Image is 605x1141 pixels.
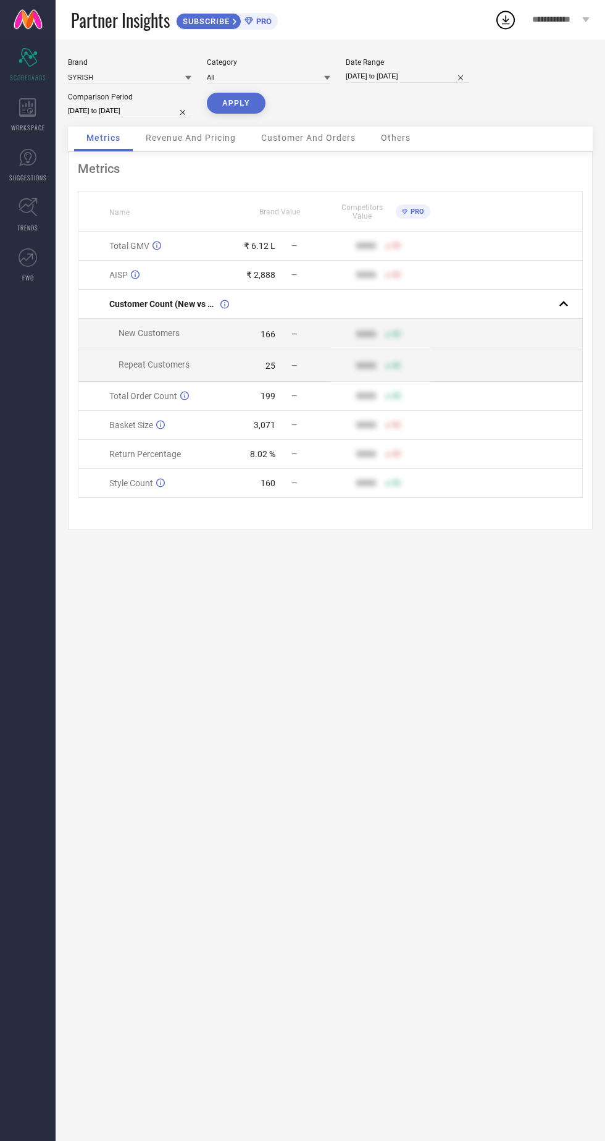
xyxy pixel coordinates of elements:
span: Others [381,133,411,143]
input: Select comparison period [68,104,191,117]
div: 9999 [356,449,376,459]
span: AISP [109,270,128,280]
span: SCORECARDS [10,73,46,82]
span: TRENDS [17,223,38,232]
span: Name [109,208,130,217]
div: 166 [261,329,275,339]
span: PRO [253,17,272,26]
span: Revenue And Pricing [146,133,236,143]
span: PRO [407,208,424,216]
span: — [291,421,297,429]
div: 9999 [356,420,376,430]
div: 199 [261,391,275,401]
span: — [291,392,297,400]
div: 9999 [356,329,376,339]
div: 9999 [356,478,376,488]
span: Partner Insights [71,7,170,33]
div: Brand [68,58,191,67]
span: Basket Size [109,420,153,430]
span: 50 [392,421,401,429]
div: 3,071 [254,420,275,430]
span: 50 [392,330,401,339]
div: 8.02 % [250,449,275,459]
div: 9999 [356,391,376,401]
span: SUGGESTIONS [9,173,47,182]
span: WORKSPACE [11,123,45,132]
span: Return Percentage [109,449,181,459]
input: Select date range [346,70,469,83]
span: 50 [392,242,401,250]
div: 9999 [356,361,376,371]
button: APPLY [207,93,265,114]
a: SUBSCRIBEPRO [176,10,278,30]
div: ₹ 2,888 [246,270,275,280]
span: — [291,330,297,339]
span: — [291,242,297,250]
div: Category [207,58,330,67]
span: — [291,271,297,279]
span: Repeat Customers [119,360,190,369]
span: Style Count [109,478,153,488]
span: — [291,361,297,370]
span: Customer And Orders [261,133,356,143]
span: — [291,450,297,458]
div: Date Range [346,58,469,67]
div: Comparison Period [68,93,191,101]
span: 50 [392,450,401,458]
span: Brand Value [259,208,300,216]
span: Total GMV [109,241,149,251]
span: Metrics [86,133,120,143]
span: SUBSCRIBE [177,17,233,26]
span: 50 [392,479,401,487]
span: New Customers [119,328,180,338]
div: 160 [261,478,275,488]
span: 50 [392,361,401,370]
div: 25 [265,361,275,371]
div: 9999 [356,270,376,280]
span: Competitors Value [331,203,393,221]
div: Metrics [78,161,583,176]
div: ₹ 6.12 L [244,241,275,251]
span: Customer Count (New vs Repeat) [109,299,217,309]
span: 50 [392,271,401,279]
span: Total Order Count [109,391,177,401]
span: 50 [392,392,401,400]
div: 9999 [356,241,376,251]
div: Open download list [494,9,517,31]
span: — [291,479,297,487]
span: FWD [22,273,34,282]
